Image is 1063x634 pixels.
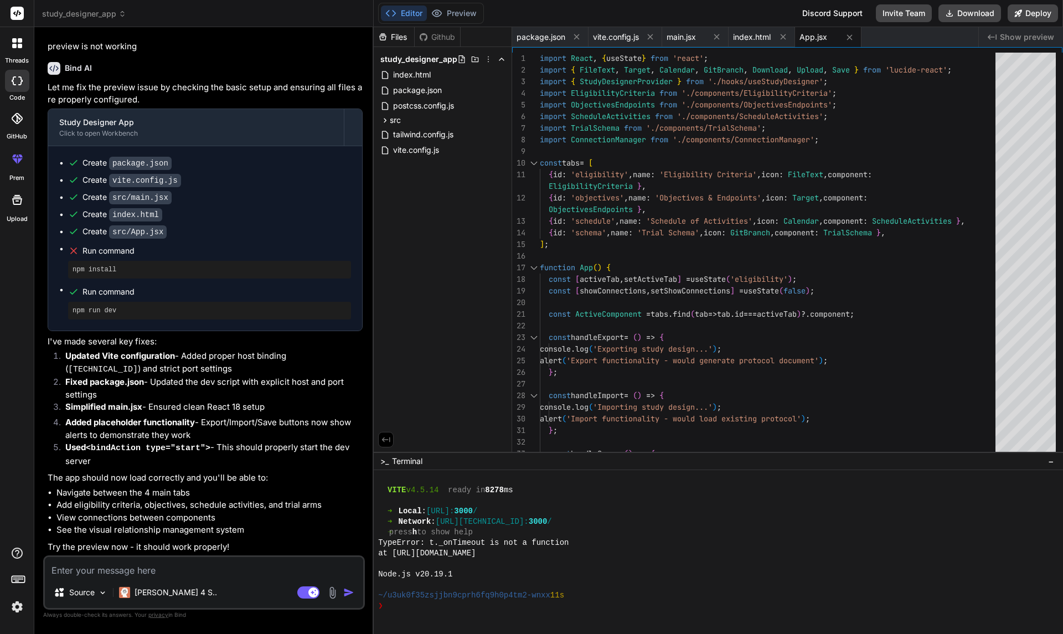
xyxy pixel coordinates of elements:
[562,228,566,238] span: :
[823,216,863,226] span: component
[512,134,525,146] div: 8
[553,216,562,226] span: id
[68,365,138,374] code: [TECHNICAL_ID]
[730,274,788,284] span: 'eligibility'
[885,65,947,75] span: 'lucide-react'
[854,65,859,75] span: }
[540,262,575,272] span: function
[717,344,721,354] span: ;
[571,111,651,121] span: ScheduleActivities
[667,32,696,43] span: main.jsx
[730,286,735,296] span: ]
[611,228,628,238] span: name
[540,239,544,249] span: ]
[708,76,823,86] span: './hooks/useStudyDesigner'
[512,169,525,181] div: 11
[512,378,525,390] div: 27
[580,76,673,86] span: StudyDesignerProvider
[677,76,682,86] span: }
[512,390,525,401] div: 28
[580,274,620,284] span: activeTab
[512,215,525,227] div: 13
[392,128,455,141] span: tailwind.config.js
[549,390,571,400] span: const
[655,193,761,203] span: 'Objectives & Endpoints'
[775,216,779,226] span: :
[796,4,869,22] div: Discord Support
[65,350,175,361] strong: Updated Vite configuration
[512,355,525,367] div: 25
[575,309,642,319] span: ActiveComponent
[326,586,339,599] img: attachment
[392,143,440,157] span: vite.config.js
[788,274,792,284] span: )
[872,216,952,226] span: ScheduleActivities
[540,76,566,86] span: import
[7,132,27,141] label: GitHub
[512,297,525,308] div: 20
[783,193,788,203] span: :
[512,367,525,378] div: 26
[961,216,965,226] span: ,
[517,32,565,43] span: package.json
[575,274,580,284] span: [
[553,193,562,203] span: id
[390,115,401,126] span: src
[512,320,525,332] div: 22
[646,123,761,133] span: './components/TrialSchema'
[606,228,611,238] span: ,
[624,65,651,75] span: Target
[109,174,181,187] code: vite.config.js
[7,214,28,224] label: Upload
[823,65,828,75] span: ,
[512,146,525,157] div: 9
[580,158,584,168] span: =
[637,332,642,342] span: )
[512,122,525,134] div: 7
[392,84,443,97] span: package.json
[540,111,566,121] span: import
[659,100,677,110] span: from
[651,286,730,296] span: setShowConnections
[947,65,952,75] span: ;
[73,265,347,274] pre: npm install
[512,227,525,239] div: 14
[757,169,761,179] span: ,
[637,181,642,191] span: }
[73,306,347,315] pre: npm run dev
[659,65,695,75] span: Calendar
[646,193,651,203] span: :
[956,216,961,226] span: }
[673,135,814,145] span: './components/ConnectionManager'
[624,274,677,284] span: setActiveTab
[783,216,819,226] span: Calendar
[659,332,664,342] span: {
[810,286,814,296] span: ;
[1008,4,1058,22] button: Deploy
[739,286,744,296] span: =
[512,87,525,99] div: 4
[615,216,620,226] span: ,
[761,193,766,203] span: ,
[651,309,668,319] span: tabs
[571,344,575,354] span: .
[690,309,695,319] span: (
[540,53,566,63] span: import
[48,40,363,53] p: preview is not working
[109,157,172,170] code: package.json
[48,109,344,146] button: Study Designer AppClick to open Workbench
[819,355,823,365] span: )
[527,332,541,343] div: Click to collapse the range.
[633,332,637,342] span: (
[512,53,525,64] div: 1
[766,193,783,203] span: icon
[863,193,868,203] span: :
[730,228,770,238] span: GitBranch
[553,228,562,238] span: id
[695,309,708,319] span: tab
[540,100,566,110] span: import
[512,111,525,122] div: 6
[119,587,130,598] img: Claude 4 Sonnet
[788,65,792,75] span: ,
[540,65,566,75] span: import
